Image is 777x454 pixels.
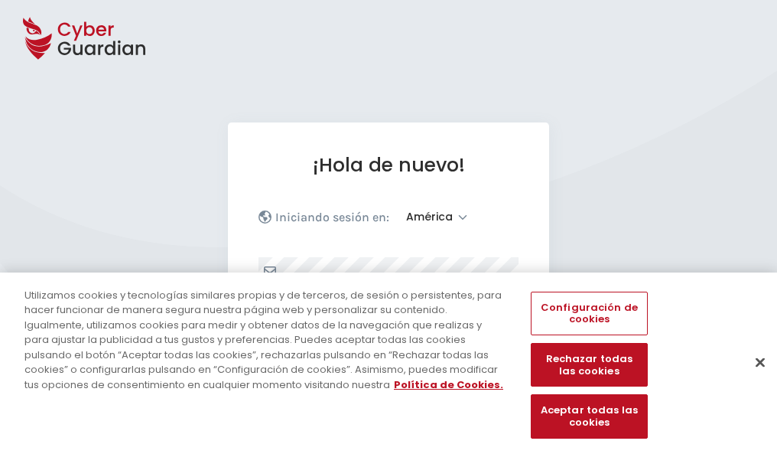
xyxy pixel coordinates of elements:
[531,292,647,335] button: Configuración de cookies, Abre el cuadro de diálogo del centro de preferencias.
[531,344,647,387] button: Rechazar todas las cookies
[24,288,508,393] div: Utilizamos cookies y tecnologías similares propias y de terceros, de sesión o persistentes, para ...
[531,395,647,439] button: Aceptar todas las cookies
[258,153,519,177] h1: ¡Hola de nuevo!
[394,377,503,392] a: Más información sobre su privacidad, se abre en una nueva pestaña
[275,210,389,225] p: Iniciando sesión en:
[743,345,777,379] button: Cerrar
